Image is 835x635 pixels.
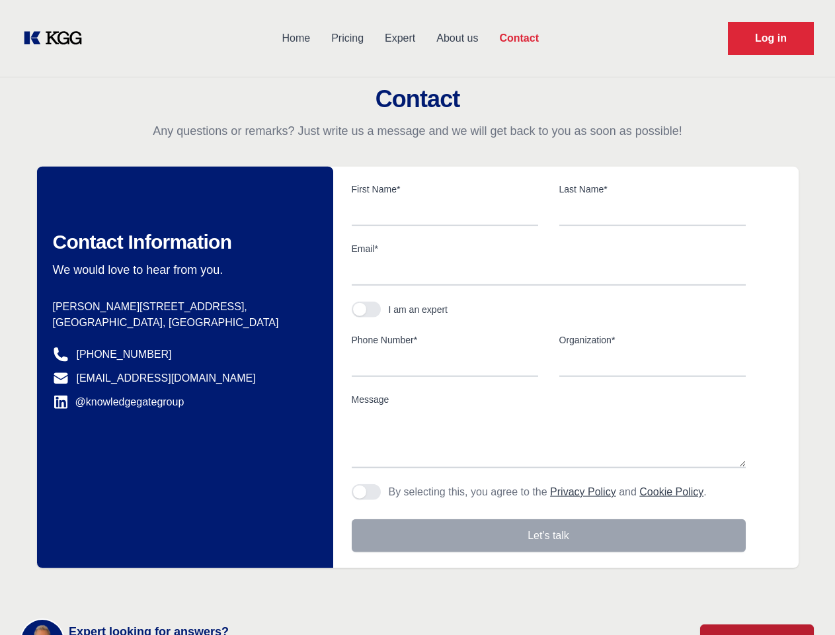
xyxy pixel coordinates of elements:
p: [PERSON_NAME][STREET_ADDRESS], [53,299,312,315]
p: Any questions or remarks? Just write us a message and we will get back to you as soon as possible! [16,123,819,139]
iframe: Chat Widget [769,571,835,635]
a: Privacy Policy [550,486,616,497]
p: By selecting this, you agree to the and . [389,484,707,500]
label: Message [352,393,746,406]
label: First Name* [352,183,538,196]
label: Last Name* [559,183,746,196]
p: We would love to hear from you. [53,262,312,278]
a: @knowledgegategroup [53,394,184,410]
a: Pricing [321,21,374,56]
p: [GEOGRAPHIC_DATA], [GEOGRAPHIC_DATA] [53,315,312,331]
a: [EMAIL_ADDRESS][DOMAIN_NAME] [77,370,256,386]
a: Contact [489,21,549,56]
a: Expert [374,21,426,56]
a: Request Demo [728,22,814,55]
h2: Contact [16,86,819,112]
label: Email* [352,242,746,255]
a: [PHONE_NUMBER] [77,347,172,362]
label: Phone Number* [352,333,538,347]
a: KOL Knowledge Platform: Talk to Key External Experts (KEE) [21,28,93,49]
div: Cookie settings [15,622,81,630]
h2: Contact Information [53,230,312,254]
div: I am an expert [389,303,448,316]
a: About us [426,21,489,56]
button: Let's talk [352,519,746,552]
a: Home [271,21,321,56]
a: Cookie Policy [639,486,703,497]
label: Organization* [559,333,746,347]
